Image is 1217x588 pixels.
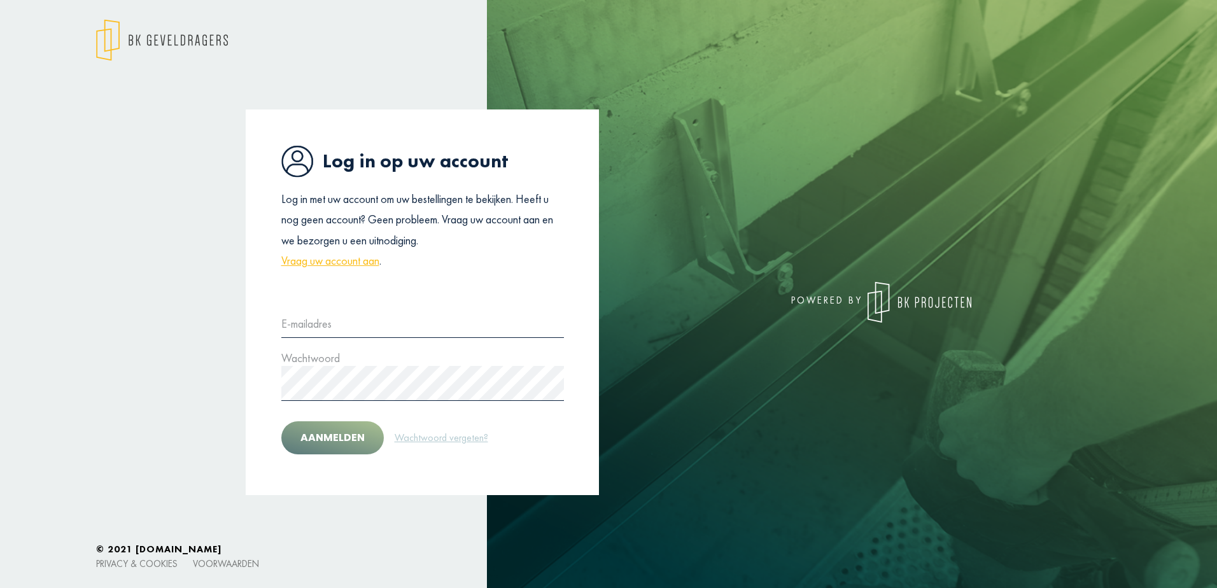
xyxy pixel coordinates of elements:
[281,421,384,454] button: Aanmelden
[868,282,971,323] img: logo
[618,282,971,323] div: powered by
[96,557,178,570] a: Privacy & cookies
[394,430,489,446] a: Wachtwoord vergeten?
[96,19,228,61] img: logo
[193,557,259,570] a: Voorwaarden
[281,189,564,272] p: Log in met uw account om uw bestellingen te bekijken. Heeft u nog geen account? Geen probleem. Vr...
[281,251,379,271] a: Vraag uw account aan
[96,543,1121,555] h6: © 2021 [DOMAIN_NAME]
[281,348,340,368] label: Wachtwoord
[281,145,313,178] img: icon
[281,145,564,178] h1: Log in op uw account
